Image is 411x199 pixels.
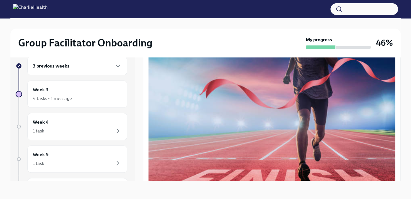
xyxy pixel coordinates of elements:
[306,36,332,43] strong: My progress
[18,36,152,49] h2: Group Facilitator Onboarding
[33,62,70,69] h6: 3 previous weeks
[33,151,48,158] h6: Week 5
[33,95,72,102] div: 4 tasks • 1 message
[33,160,44,167] div: 1 task
[16,81,127,108] a: Week 34 tasks • 1 message
[13,4,47,14] img: CharlieHealth
[33,118,49,126] h6: Week 4
[33,128,44,134] div: 1 task
[33,86,48,93] h6: Week 3
[27,56,127,75] div: 3 previous weeks
[16,145,127,173] a: Week 51 task
[16,113,127,140] a: Week 41 task
[376,37,393,49] h3: 46%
